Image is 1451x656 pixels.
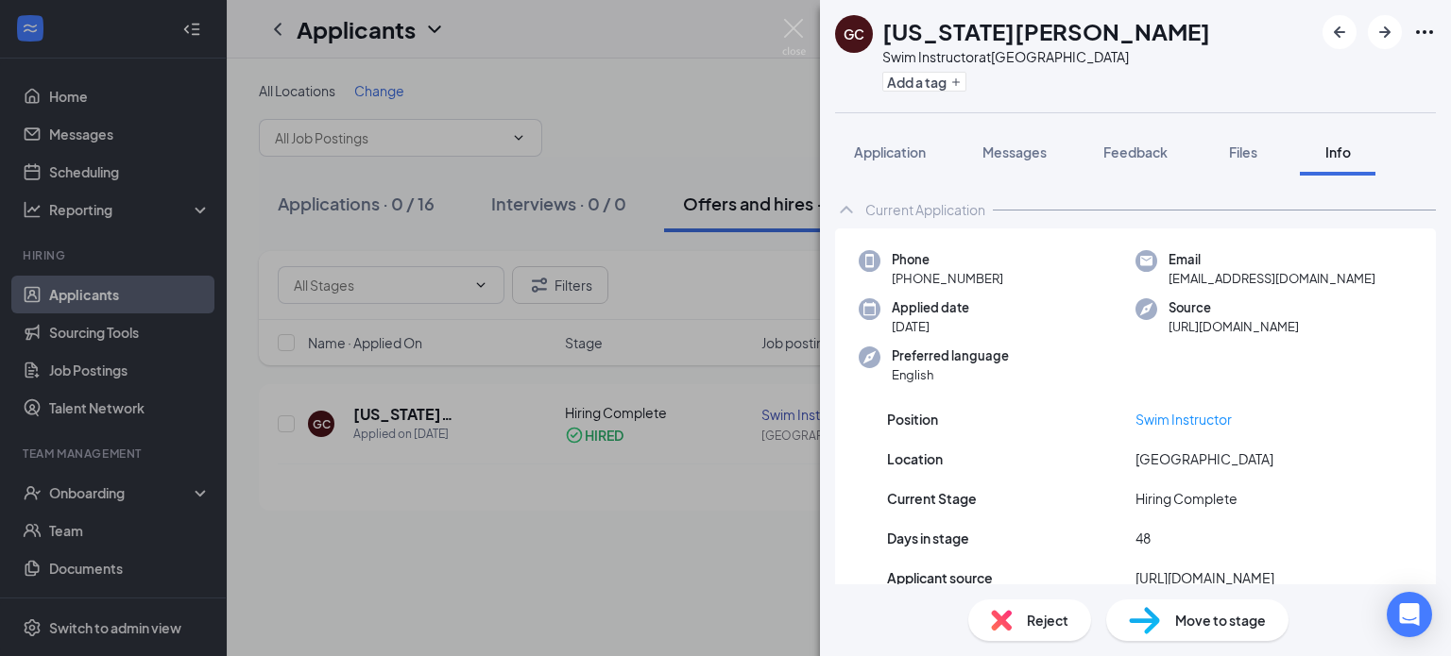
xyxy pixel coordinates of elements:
span: [PHONE_NUMBER] [892,269,1003,288]
span: Phone [892,250,1003,269]
div: GC [844,25,864,43]
div: Current Application [865,200,985,219]
span: Reject [1027,610,1068,631]
span: Applied date [892,298,969,317]
span: Move to stage [1175,610,1266,631]
button: ArrowLeftNew [1323,15,1357,49]
span: Feedback [1103,143,1168,160]
span: Location [887,448,943,469]
span: [URL][DOMAIN_NAME] [1169,317,1299,336]
span: 48 [1135,528,1151,548]
a: Swim Instructor [1135,411,1232,428]
span: [DATE] [892,317,969,336]
span: Days in stage [887,528,969,548]
div: Open Intercom Messenger [1387,592,1432,637]
span: Info [1325,143,1351,160]
span: Applicant source [887,567,993,588]
svg: ChevronUp [835,198,858,221]
span: Source [1169,298,1299,317]
h1: [US_STATE][PERSON_NAME] [882,15,1210,47]
span: Position [887,409,938,429]
span: Preferred language [892,346,1009,365]
span: Messages [982,143,1047,160]
span: [EMAIL_ADDRESS][DOMAIN_NAME] [1169,269,1375,288]
span: [GEOGRAPHIC_DATA] [1135,448,1273,469]
span: Application [854,143,926,160]
span: English [892,365,1009,384]
svg: ArrowRight [1374,21,1396,43]
span: Email [1169,250,1375,269]
span: Files [1229,143,1257,160]
svg: Plus [950,76,962,88]
span: Current Stage [887,488,977,509]
svg: ArrowLeftNew [1328,21,1351,43]
span: [URL][DOMAIN_NAME] [1135,567,1274,588]
svg: Ellipses [1413,21,1436,43]
button: ArrowRight [1368,15,1402,49]
button: PlusAdd a tag [882,72,966,92]
span: Hiring Complete [1135,488,1238,509]
div: Swim Instructor at [GEOGRAPHIC_DATA] [882,47,1210,66]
